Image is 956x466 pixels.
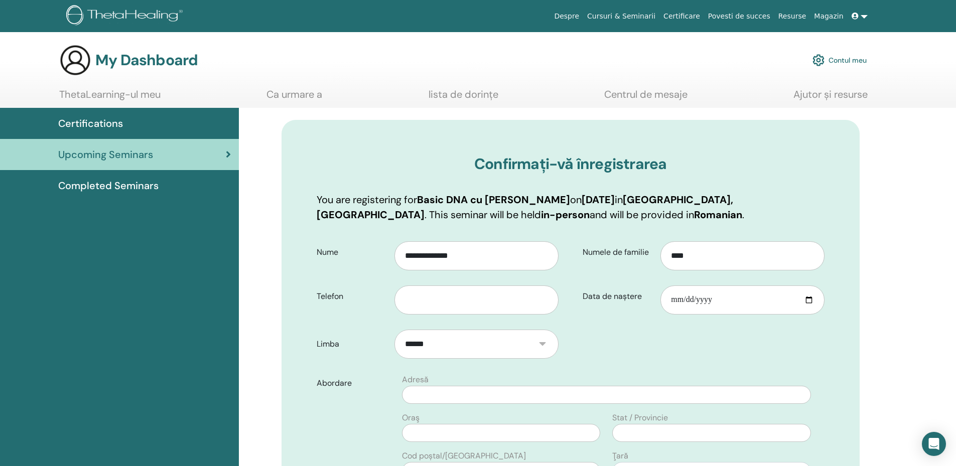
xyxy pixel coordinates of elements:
[583,7,659,26] a: Cursuri & Seminarii
[810,7,847,26] a: Magazin
[575,243,661,262] label: Numele de familie
[402,412,420,424] label: Oraş
[694,208,742,221] b: Romanian
[604,88,688,108] a: Centrul de mesaje
[922,432,946,456] div: Open Intercom Messenger
[429,88,498,108] a: lista de dorințe
[612,412,668,424] label: Stat / Provincie
[309,374,396,393] label: Abordare
[309,243,395,262] label: Nume
[317,192,825,222] p: You are registering for on in . This seminar will be held and will be provided in .
[659,7,704,26] a: Certificare
[66,5,186,28] img: logo.png
[317,155,825,173] h3: Confirmați-vă înregistrarea
[550,7,583,26] a: Despre
[58,147,153,162] span: Upcoming Seminars
[575,287,661,306] label: Data de naștere
[266,88,322,108] a: Ca urmare a
[402,374,429,386] label: Adresă
[704,7,774,26] a: Povesti de succes
[541,208,590,221] b: in-person
[812,52,825,69] img: cog.svg
[309,335,395,354] label: Limba
[612,450,628,462] label: Ţară
[417,193,570,206] b: Basic DNA cu [PERSON_NAME]
[812,49,867,71] a: Contul meu
[582,193,615,206] b: [DATE]
[309,287,395,306] label: Telefon
[402,450,526,462] label: Cod poștal/[GEOGRAPHIC_DATA]
[59,88,161,108] a: ThetaLearning-ul meu
[793,88,868,108] a: Ajutor și resurse
[58,116,123,131] span: Certifications
[59,44,91,76] img: generic-user-icon.jpg
[774,7,810,26] a: Resurse
[95,51,198,69] h3: My Dashboard
[58,178,159,193] span: Completed Seminars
